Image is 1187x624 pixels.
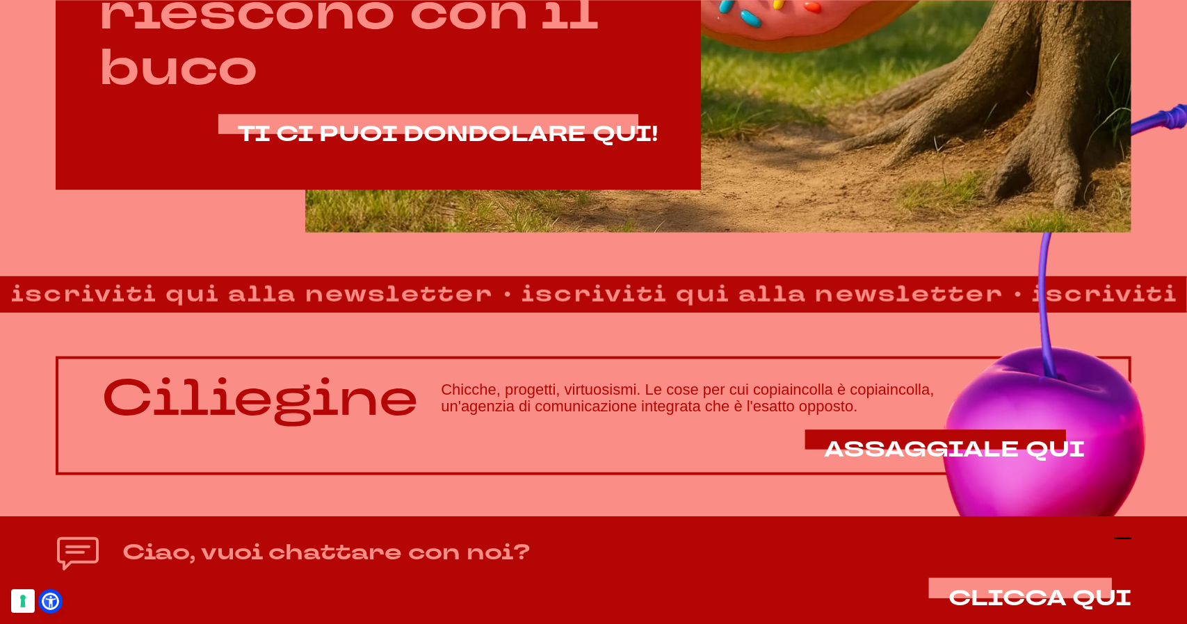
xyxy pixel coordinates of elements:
[122,536,531,569] h4: Ciao, vuoi chattare con noi?
[102,370,419,426] p: Ciliegine
[825,437,1085,461] a: ASSAGGIALE QUI
[238,122,658,146] a: TI CI PUOI DONDOLARE QUI!
[238,119,658,149] span: TI CI PUOI DONDOLARE QUI!
[441,381,1085,415] h3: Chicche, progetti, virtuosismi. Le cose per cui copiaincolla è copiaincolla, un'agenzia di comuni...
[948,586,1131,610] button: CLICCA QUI
[825,434,1085,464] span: ASSAGGIALE QUI
[11,589,35,613] button: Le tue preferenze relative al consenso per le tecnologie di tracciamento
[42,593,59,610] a: Open Accessibility Menu
[510,278,1015,312] strong: iscriviti qui alla newsletter
[948,583,1131,613] span: CLICCA QUI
